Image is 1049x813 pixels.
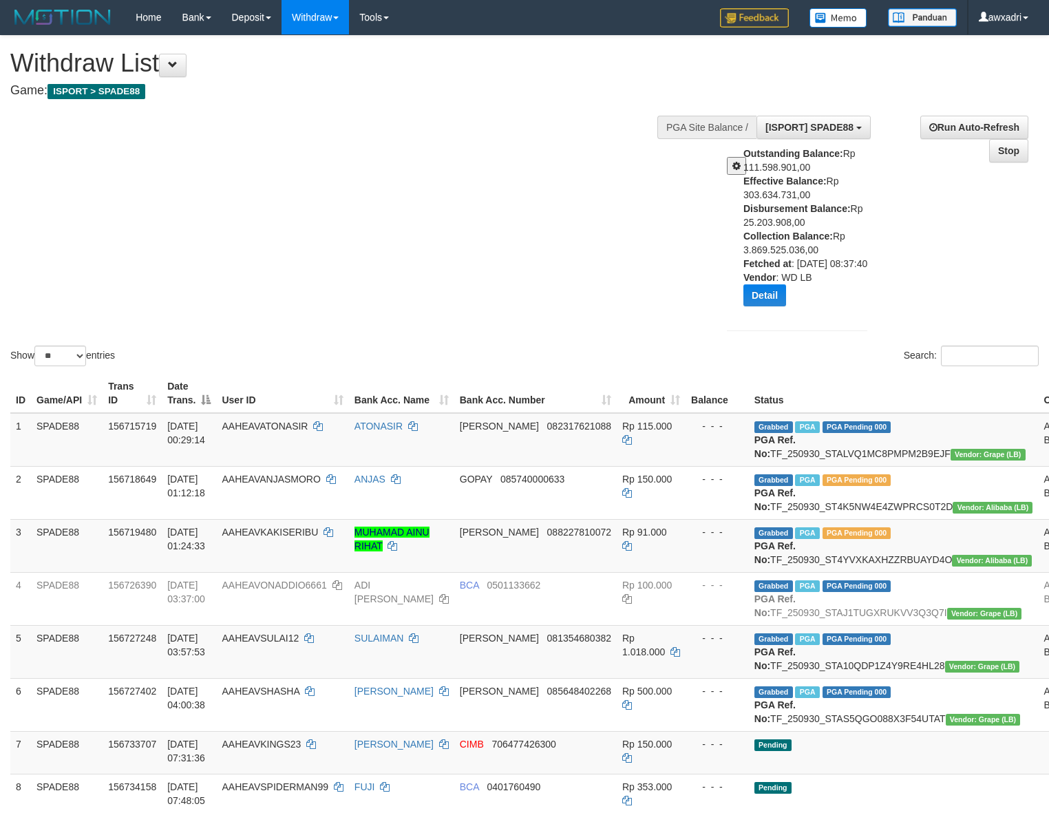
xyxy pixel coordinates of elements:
span: Vendor URL: https://dashboard.q2checkout.com/secure [947,608,1022,620]
span: CIMB [460,739,484,750]
span: Marked by awxadri [795,580,819,592]
h4: Game: [10,84,686,98]
span: [DATE] 07:48:05 [167,781,205,806]
b: PGA Ref. No: [754,593,796,618]
span: Copy 082317621088 to clipboard [547,421,611,432]
a: ATONASIR [354,421,403,432]
b: Disbursement Balance: [743,203,851,214]
td: 1 [10,413,31,467]
span: [DATE] 01:12:18 [167,474,205,498]
span: PGA Pending [823,474,891,486]
span: Marked by awxadri [795,474,819,486]
span: 156727402 [108,686,156,697]
td: SPADE88 [31,625,103,678]
span: 156727248 [108,633,156,644]
th: Status [749,374,1039,413]
th: Bank Acc. Number: activate to sort column ascending [454,374,617,413]
td: 2 [10,466,31,519]
a: Run Auto-Refresh [920,116,1028,139]
span: BCA [460,580,479,591]
span: Copy 088227810072 to clipboard [547,527,611,538]
span: GOPAY [460,474,492,485]
a: ANJAS [354,474,385,485]
button: Detail [743,284,786,306]
div: - - - [691,525,743,539]
div: - - - [691,578,743,592]
span: [DATE] 00:29:14 [167,421,205,445]
div: - - - [691,631,743,645]
span: Grabbed [754,686,793,698]
b: Outstanding Balance: [743,148,843,159]
td: SPADE88 [31,731,103,774]
div: - - - [691,780,743,794]
span: Marked by awxadri [795,686,819,698]
span: AAHEAVONADDIO6661 [222,580,326,591]
span: Marked by awxadri [795,421,819,433]
td: 3 [10,519,31,572]
a: SULAIMAN [354,633,404,644]
span: Grabbed [754,474,793,486]
b: Vendor [743,272,776,283]
th: Game/API: activate to sort column ascending [31,374,103,413]
td: TF_250930_ST4K5NW4E4ZWPRCS0T2D [749,466,1039,519]
span: Marked by awxadri [795,633,819,645]
b: Collection Balance: [743,231,833,242]
span: PGA Pending [823,686,891,698]
label: Show entries [10,346,115,366]
td: 5 [10,625,31,678]
span: Vendor URL: https://dashboard.q2checkout.com/secure [946,714,1021,726]
span: Vendor URL: https://dashboard.q2checkout.com/secure [951,449,1026,461]
div: - - - [691,419,743,433]
span: 156715719 [108,421,156,432]
span: Grabbed [754,633,793,645]
span: Rp 150.000 [622,474,672,485]
span: 156719480 [108,527,156,538]
td: SPADE88 [31,572,103,625]
div: PGA Site Balance / [657,116,756,139]
td: 4 [10,572,31,625]
td: TF_250930_STAJ1TUGXRUKVV3Q3Q7I [749,572,1039,625]
span: PGA Pending [823,633,891,645]
td: TF_250930_ST4YVXKAXHZZRBUAYD4O [749,519,1039,572]
span: Rp 1.018.000 [622,633,665,657]
span: Copy 0401760490 to clipboard [487,781,540,792]
span: Copy 706477426300 to clipboard [491,739,555,750]
span: Copy 081354680382 to clipboard [547,633,611,644]
img: MOTION_logo.png [10,7,115,28]
h1: Withdraw List [10,50,686,77]
span: PGA Pending [823,580,891,592]
a: ADI [PERSON_NAME] [354,580,434,604]
span: [DATE] 04:00:38 [167,686,205,710]
span: Vendor URL: https://dashboard.q2checkout.com/secure [952,555,1032,567]
span: 156733707 [108,739,156,750]
div: Rp 111.598.901,00 Rp 303.634.731,00 Rp 25.203.908,00 Rp 3.869.525.036,00 : [DATE] 08:37:40 : WD LB [743,147,878,317]
span: AAHEAVSULAI12 [222,633,299,644]
span: AAHEAVATONASIR [222,421,308,432]
span: Rp 100.000 [622,580,672,591]
span: Copy 0501133662 to clipboard [487,580,540,591]
span: Copy 085740000633 to clipboard [500,474,564,485]
th: Date Trans.: activate to sort column descending [162,374,216,413]
a: Stop [989,139,1028,162]
span: AAHEAVKAKISERIBU [222,527,318,538]
b: PGA Ref. No: [754,699,796,724]
span: Rp 150.000 [622,739,672,750]
span: Grabbed [754,580,793,592]
div: - - - [691,737,743,751]
div: - - - [691,684,743,698]
span: Pending [754,739,792,751]
span: AAHEAVSHASHA [222,686,299,697]
input: Search: [941,346,1039,366]
span: Rp 91.000 [622,527,667,538]
a: [PERSON_NAME] [354,686,434,697]
span: BCA [460,781,479,792]
span: AAHEAVKINGS23 [222,739,301,750]
span: Rp 353.000 [622,781,672,792]
span: [DATE] 03:37:00 [167,580,205,604]
b: PGA Ref. No: [754,540,796,565]
label: Search: [904,346,1039,366]
th: ID [10,374,31,413]
b: PGA Ref. No: [754,646,796,671]
img: panduan.png [888,8,957,27]
span: Rp 115.000 [622,421,672,432]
